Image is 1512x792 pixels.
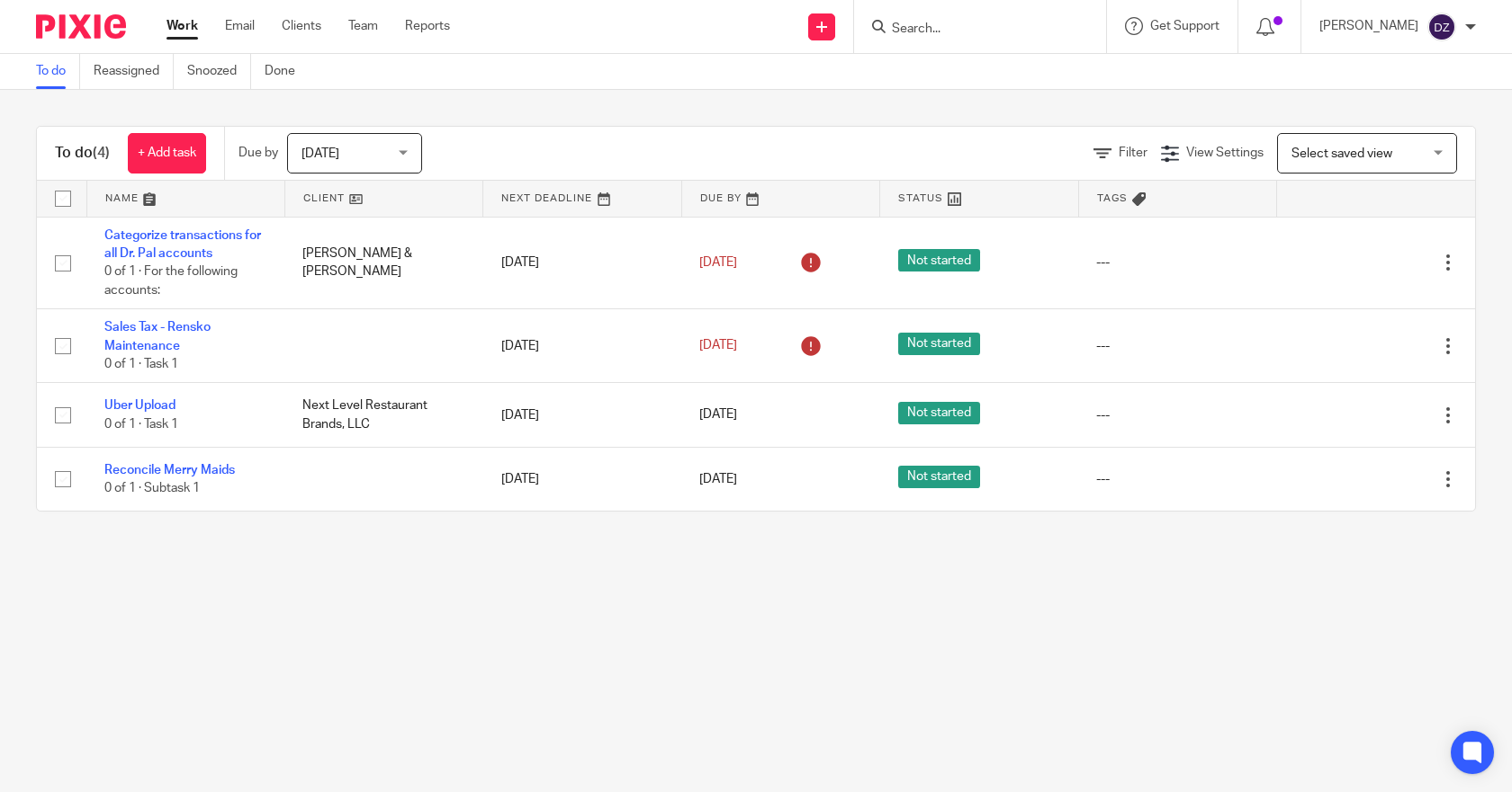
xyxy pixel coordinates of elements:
span: 0 of 1 · Task 1 [104,358,178,370]
span: Not started [898,466,980,488]
span: [DATE] [699,473,737,485]
span: [DATE] [699,340,737,352]
span: View Settings [1186,147,1264,159]
td: [DATE] [483,217,681,309]
td: [DATE] [483,447,681,511]
span: Not started [898,402,980,424]
a: Email [225,17,255,35]
a: Reports [405,17,450,35]
span: 0 of 1 · Task 1 [104,418,178,431]
a: Clients [282,17,321,35]
div: --- [1096,337,1258,355]
a: Done [265,54,309,89]
td: [PERSON_NAME] & [PERSON_NAME] [284,217,482,309]
p: Due by [238,144,278,162]
a: Categorize transactions for all Dr. Pal accounts [104,229,261,260]
a: Snoozed [187,54,251,89]
img: svg%3E [1427,13,1456,41]
a: To do [36,54,80,89]
span: Filter [1119,147,1147,159]
span: Not started [898,249,980,271]
a: + Add task [128,133,206,174]
td: Next Level Restaurant Brands, LLC [284,383,482,447]
p: [PERSON_NAME] [1319,17,1418,35]
td: [DATE] [483,383,681,447]
div: --- [1096,470,1258,488]
td: [DATE] [483,309,681,383]
span: Not started [898,333,980,355]
div: --- [1096,254,1258,271]
span: [DATE] [699,409,737,422]
span: [DATE] [699,256,737,269]
a: Work [166,17,198,35]
span: 0 of 1 · For the following accounts: [104,265,238,297]
img: Pixie [36,14,126,39]
a: Team [348,17,378,35]
span: [DATE] [301,147,339,160]
a: Reconcile Merry Maids [104,464,235,476]
div: --- [1096,406,1258,424]
input: Search [890,22,1052,38]
a: Sales Tax - Rensko Maintenance [104,321,211,352]
h1: To do [55,144,110,163]
a: Uber Upload [104,399,175,412]
span: Select saved view [1291,147,1392,160]
span: 0 of 1 · Subtask 1 [104,482,200,494]
span: (4) [93,146,110,160]
span: Get Support [1150,20,1219,32]
span: Tags [1097,193,1128,203]
a: Reassigned [94,54,174,89]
